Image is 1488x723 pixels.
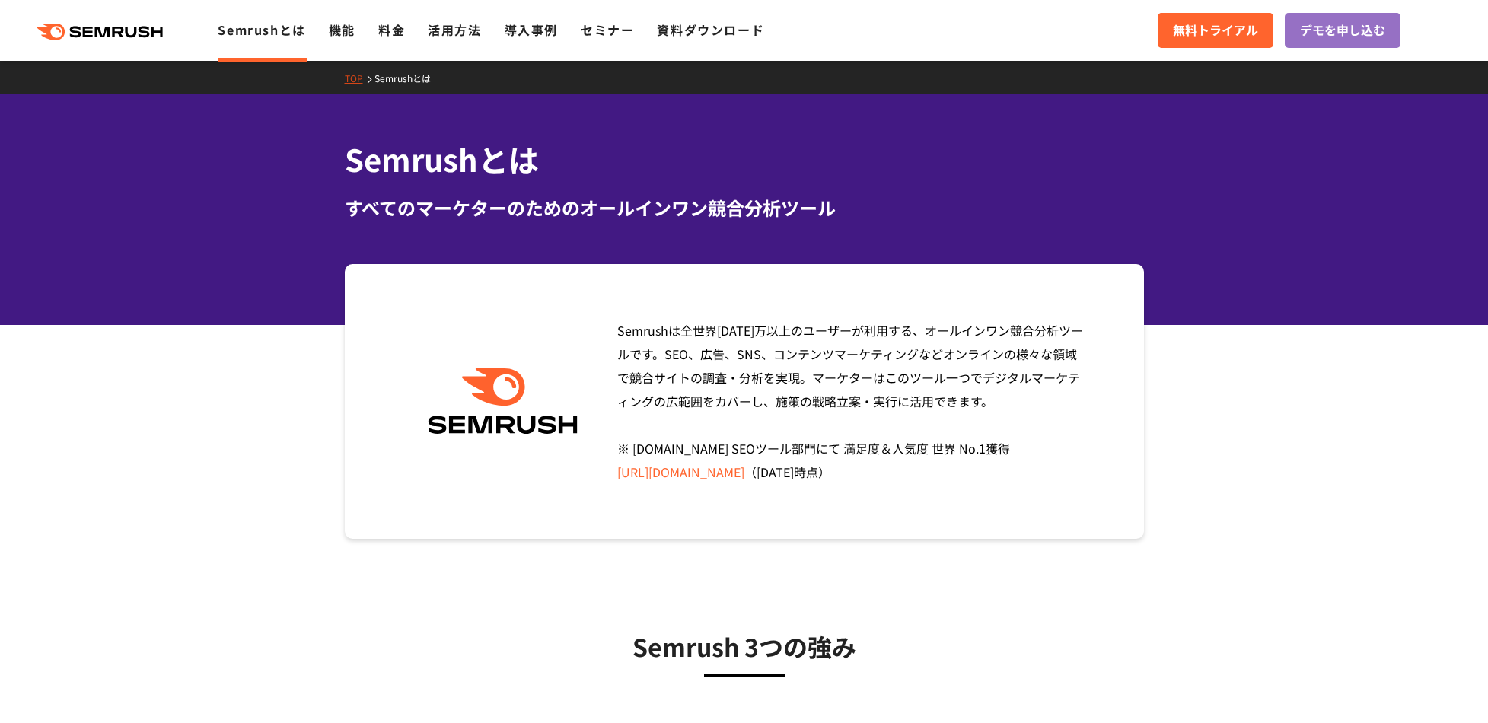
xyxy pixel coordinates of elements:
a: 機能 [329,21,355,39]
h1: Semrushとは [345,137,1144,182]
a: セミナー [581,21,634,39]
a: Semrushとは [218,21,305,39]
span: 無料トライアル [1173,21,1258,40]
div: すべてのマーケターのためのオールインワン競合分析ツール [345,194,1144,221]
a: 資料ダウンロード [657,21,764,39]
h3: Semrush 3つの強み [383,627,1106,665]
a: [URL][DOMAIN_NAME] [617,463,744,481]
a: デモを申し込む [1285,13,1400,48]
a: 導入事例 [505,21,558,39]
span: Semrushは全世界[DATE]万以上のユーザーが利用する、オールインワン競合分析ツールです。SEO、広告、SNS、コンテンツマーケティングなどオンラインの様々な領域で競合サイトの調査・分析を... [617,321,1083,481]
a: Semrushとは [374,72,442,84]
img: Semrush [420,368,585,435]
span: デモを申し込む [1300,21,1385,40]
a: 無料トライアル [1158,13,1273,48]
a: 料金 [378,21,405,39]
a: 活用方法 [428,21,481,39]
a: TOP [345,72,374,84]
